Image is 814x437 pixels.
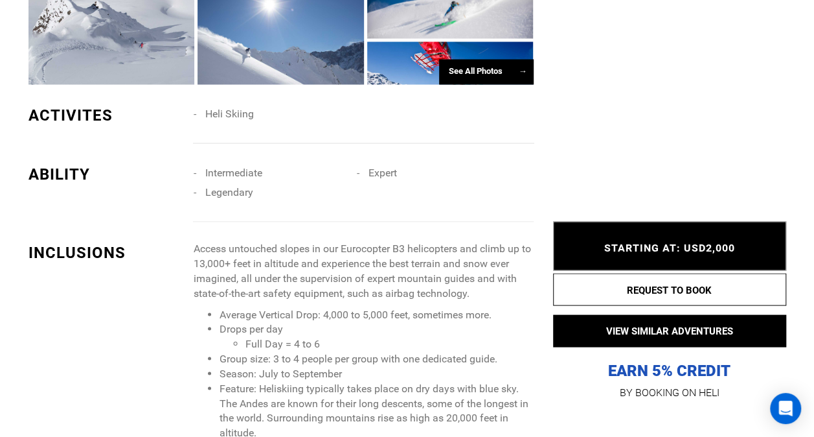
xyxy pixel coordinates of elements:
p: BY BOOKING ON HELI [553,383,786,401]
span: Expert [368,166,396,178]
span: Intermediate [205,166,262,178]
button: VIEW SIMILAR ADVENTURES [553,314,786,347]
button: REQUEST TO BOOK [553,273,786,305]
span: → [519,66,527,76]
li: Full Day = 4 to 6 [245,337,533,351]
div: INCLUSIONS [28,241,184,263]
li: Drops per day [219,322,533,351]
div: See All Photos [439,59,534,84]
p: Access untouched slopes in our Eurocopter B3 helicopters and climb up to 13,000+ feet in altitude... [193,241,533,300]
span: STARTING AT: USD2,000 [604,241,735,254]
li: Average Vertical Drop: 4,000 to 5,000 feet, sometimes more. [219,307,533,322]
div: ACTIVITES [28,104,184,126]
li: Group size: 3 to 4 people per group with one dedicated guide. [219,351,533,366]
div: ABILITY [28,163,184,185]
span: Legendary [205,185,253,198]
li: Season: July to September [219,366,533,381]
span: Heli Skiing [205,107,253,119]
p: EARN 5% CREDIT [553,231,786,381]
div: Open Intercom Messenger [770,393,801,424]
